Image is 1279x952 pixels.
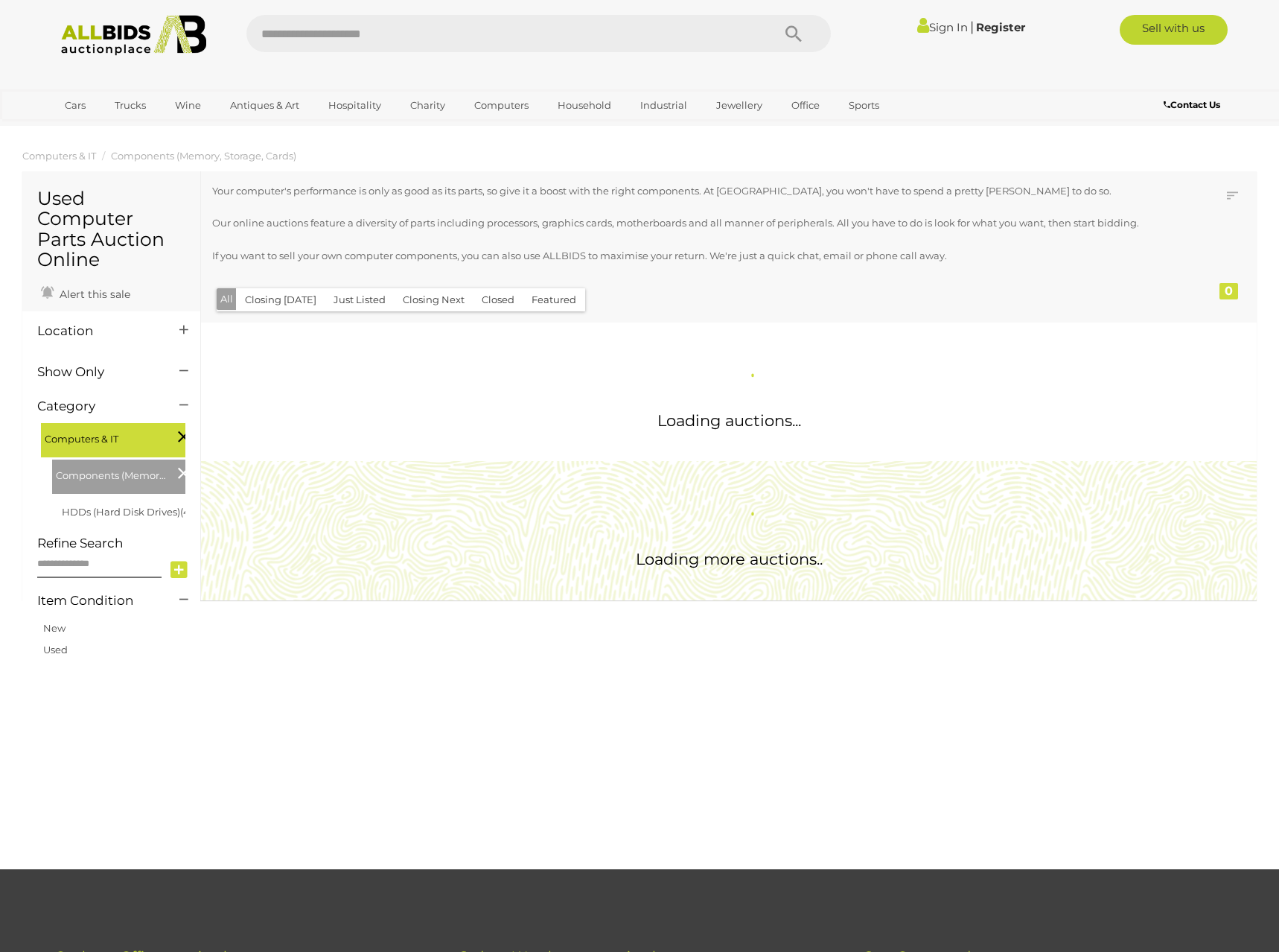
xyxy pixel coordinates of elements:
[401,93,455,118] a: Charity
[325,288,395,311] button: Just Listed
[217,288,237,310] button: All
[37,324,157,338] h4: Location
[53,15,214,56] img: Allbids.com.au
[220,93,309,118] a: Antiques & Art
[1219,283,1238,299] div: 0
[1164,99,1220,110] b: Contact Us
[212,215,1148,232] p: Our online auctions feature a diversity of parts including processors, graphics cards, motherboar...
[37,594,157,608] h4: Item Condition
[22,150,96,162] a: Computers & IT
[839,93,889,118] a: Sports
[45,427,156,448] span: Computers & IT
[319,93,391,118] a: Hospitality
[43,644,68,656] a: Used
[56,463,168,484] span: Components (Memory, Storage, Cards)
[212,247,1148,264] p: If you want to sell your own computer components, you can also use ALLBIDS to maximise your retur...
[970,19,974,35] span: |
[523,288,585,311] button: Featured
[37,188,185,270] h1: Used Computer Parts Auction Online
[657,411,801,430] span: Loading auctions...
[37,282,134,304] a: Alert this sale
[782,93,829,118] a: Office
[756,15,831,52] button: Search
[1120,15,1228,45] a: Sell with us
[55,93,95,118] a: Cars
[43,622,66,634] a: New
[111,150,296,162] a: Components (Memory, Storage, Cards)
[62,506,193,518] a: HDDs (Hard Disk Drives)(4)
[707,93,772,118] a: Jewellery
[1164,97,1224,113] a: Contact Us
[917,20,968,34] a: Sign In
[37,536,197,550] h4: Refine Search
[56,288,130,301] span: Alert this sale
[394,288,473,311] button: Closing Next
[636,550,823,568] span: Loading more auctions..
[165,93,211,118] a: Wine
[105,93,156,118] a: Trucks
[465,93,538,118] a: Computers
[55,118,180,142] a: [GEOGRAPHIC_DATA]
[548,93,621,118] a: Household
[236,288,325,311] button: Closing [DATE]
[212,183,1148,200] p: Your computer's performance is only as good as its parts, so give it a boost with the right compo...
[976,20,1025,34] a: Register
[631,93,697,118] a: Industrial
[37,399,157,413] h4: Category
[473,288,523,311] button: Closed
[180,506,193,518] span: (4)
[37,365,157,379] h4: Show Only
